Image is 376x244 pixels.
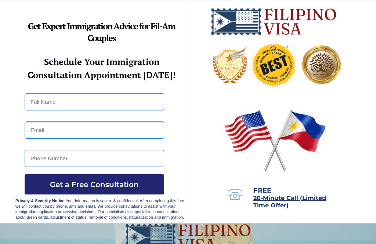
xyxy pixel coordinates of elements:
strong: Get Expert Immigration Advice for Fil-Am Couples [28,20,175,44]
strong: Privacy & Security Notice: [15,199,66,203]
span: 20-Minute Call (Limited Time Offer) [253,194,326,209]
input: Full Name [25,93,164,110]
button: Get a Free Consultation [25,174,164,194]
span: Get a Free Consultation [25,180,164,189]
span: Your information is secure & confidential. After completing this form we will contact you by phon... [15,199,185,219]
strong: Consultation Appointment [DATE]! [28,69,176,81]
a: 20-Minute Call (Limited Time Offer) [253,195,326,208]
span: FREE [253,186,271,194]
input: Phone Number [25,150,164,167]
strong: Schedule Your Immigration [44,56,159,68]
input: Email [25,121,164,139]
